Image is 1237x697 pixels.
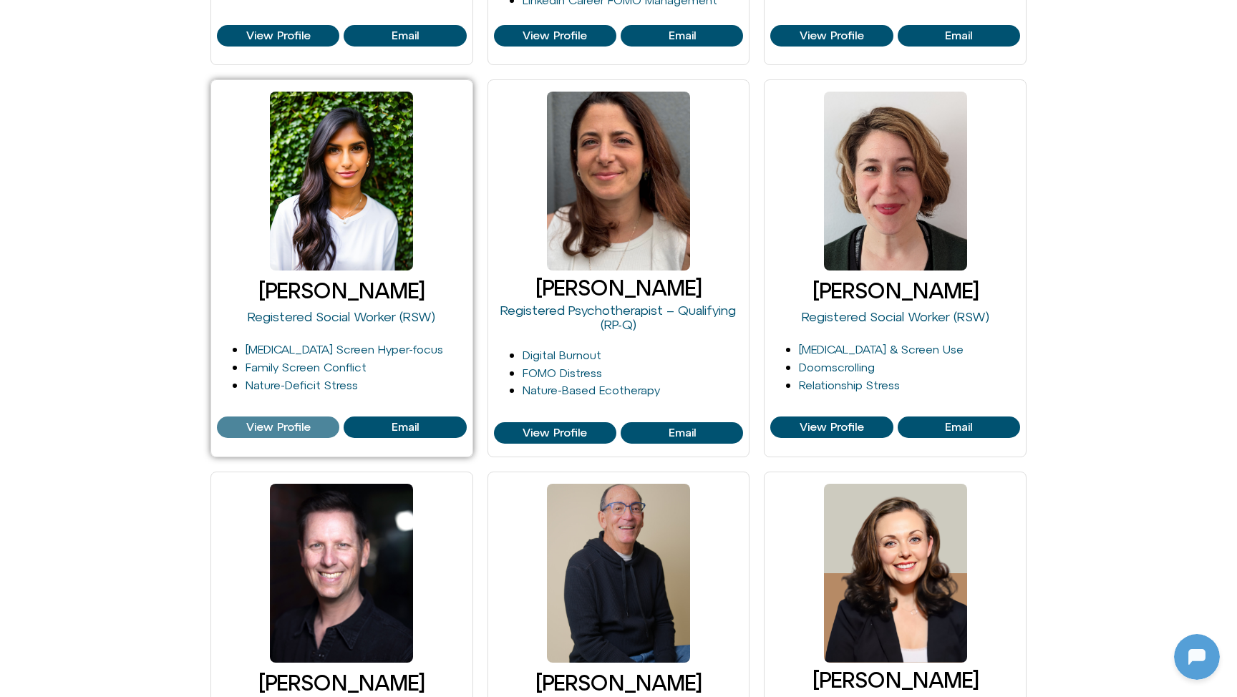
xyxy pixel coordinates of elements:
img: N5FCcHC.png [4,259,24,279]
a: View Profile of Jessie Kussin [898,416,1020,438]
a: View Profile of Harshi Sritharan [344,416,466,438]
p: Hey — I’m [DOMAIN_NAME], your balance coach. Thanks for being here. [41,163,256,198]
a: [PERSON_NAME] [258,671,425,695]
a: View Profile of Faelyne Templer [898,25,1020,47]
img: N5FCcHC.png [4,335,24,355]
img: N5FCcHC.png [4,183,24,203]
a: Relationship Stress [799,379,900,391]
a: [PERSON_NAME] [535,671,702,695]
a: View Profile of Jessie Kussin [770,416,893,438]
svg: Restart Conversation Button [225,6,250,31]
p: hi [262,122,271,139]
a: View Profile of Eli Singer [494,25,616,47]
a: Registered Psychotherapist – Qualifying (RP-Q) [500,303,736,332]
a: Nature-Based Ecotherapy [523,384,660,396]
svg: Close Chatbot Button [250,6,274,31]
a: Doomscrolling [799,361,875,374]
span: Email [945,421,972,434]
span: View Profile [246,29,311,42]
a: View Profile of Iris Glaser [621,422,743,444]
a: [MEDICAL_DATA] & Screen Use [799,343,964,356]
a: Registered Social Worker (RSW) [802,309,989,324]
textarea: Message Input [24,461,222,475]
iframe: Botpress [1174,634,1220,680]
span: View Profile [800,421,864,434]
span: Email [669,427,696,439]
img: N5FCcHC.png [13,7,36,30]
a: View Profile of David Goldenberg [217,25,339,47]
p: Got it — share your email so I can pick up where we left off or start the quiz with you. [41,222,256,273]
p: Got it — share your email so I can pick up where we left off or start the quiz with you. [41,298,256,349]
span: Email [669,29,696,42]
p: I notice you stepped away — that’s totally okay. Come back when you’re ready, I’m here to help. [41,374,256,425]
a: Registered Social Worker (RSW) [248,309,435,324]
a: [PERSON_NAME] [535,276,702,300]
span: View Profile [800,29,864,42]
a: Nature-Deficit Stress [246,379,358,391]
span: Email [392,421,419,434]
span: View Profile [246,421,311,434]
img: N5FCcHC.png [4,411,24,431]
a: View Profile of David Goldenberg [344,25,466,47]
a: [PERSON_NAME] [812,668,979,692]
span: Email [392,29,419,42]
a: View Profile of Faelyne Templer [770,25,893,47]
a: Digital Burnout [523,348,601,361]
span: View Profile [523,427,587,439]
a: View Profile of Harshi Sritharan [217,416,339,438]
a: [PERSON_NAME] [812,278,979,303]
svg: Voice Input Button [245,457,268,479]
span: View Profile [523,29,587,42]
a: View Profile of Iris Glaser [494,422,616,444]
a: [PERSON_NAME] [258,278,425,303]
p: [DATE] [125,86,162,103]
a: FOMO Distress [523,366,602,379]
a: [MEDICAL_DATA] Screen Hyper-focus [246,343,443,356]
a: View Profile of Eli Singer [621,25,743,47]
a: Family Screen Conflict [246,361,367,374]
button: Expand Header Button [4,4,283,34]
h2: [DOMAIN_NAME] [42,9,220,28]
span: Email [945,29,972,42]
